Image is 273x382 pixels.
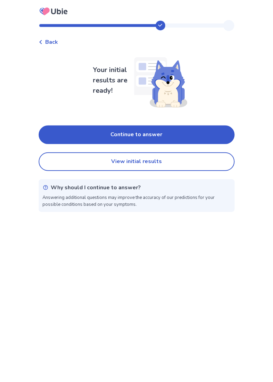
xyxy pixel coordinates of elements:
p: Answering additional questions may improve the accuracy of our predictions for your possible cond... [43,194,231,208]
span: Back [46,38,58,46]
p: Your initial results are ready! [93,65,131,96]
button: View initial results [39,152,235,171]
button: Continue to answer [39,125,235,144]
p: Why should I continue to answer? [51,183,141,192]
img: Shiba [131,52,187,109]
